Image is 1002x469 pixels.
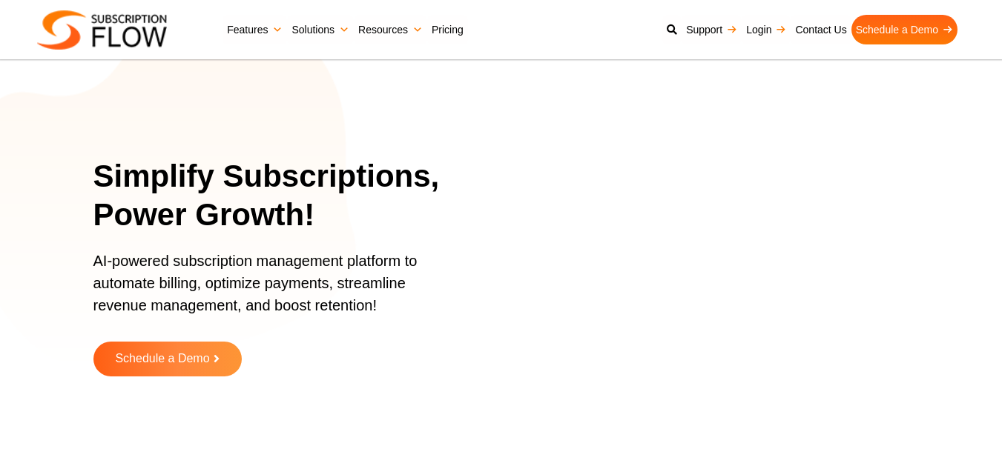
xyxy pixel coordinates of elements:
a: Features [223,15,287,44]
a: Pricing [427,15,468,44]
img: Subscriptionflow [37,10,167,50]
a: Schedule a Demo [851,15,957,44]
a: Resources [354,15,427,44]
span: Schedule a Demo [115,353,209,365]
h1: Simplify Subscriptions, Power Growth! [93,157,463,235]
a: Schedule a Demo [93,342,242,376]
a: Login [742,15,791,44]
a: Solutions [287,15,354,44]
a: Support [682,15,742,44]
a: Contact Us [791,15,851,44]
p: AI-powered subscription management platform to automate billing, optimize payments, streamline re... [93,250,444,331]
